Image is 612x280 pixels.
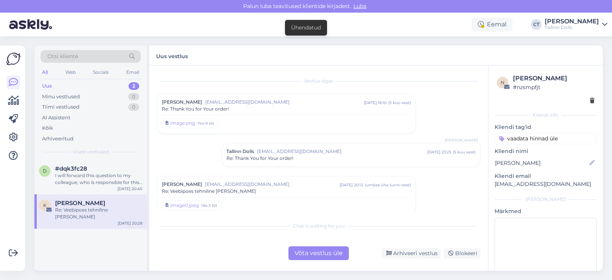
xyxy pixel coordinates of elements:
div: Uus [42,82,52,90]
span: Re: Thank You for Your order! [226,155,293,162]
span: [PERSON_NAME] [445,137,478,143]
span: Tallinn Dolls [226,148,254,155]
span: n [501,80,505,85]
div: Võta vestlus üle [288,246,349,260]
div: [DATE] 20:45 [117,186,142,192]
div: [DATE] 16:10 [364,100,387,106]
div: Kliendi info [495,112,597,119]
div: Eemal [472,18,513,31]
label: Uus vestlus [156,50,188,60]
div: Arhiveeri vestlus [382,248,441,259]
div: Blokeeri [444,248,480,259]
p: Kliendi nimi [495,147,597,155]
a: [PERSON_NAME]Tallinn Dolls [545,18,607,31]
div: All [41,67,49,77]
div: Re: Veebipoes tehniline [PERSON_NAME] [55,207,142,220]
span: #dqk3fc28 [55,165,87,172]
div: Vestlus algas [157,78,480,85]
input: Lisa tag [495,133,597,144]
span: [PERSON_NAME] [162,99,202,106]
div: 2 [129,82,139,90]
div: image.png [170,120,195,127]
div: ( 5 kuu eest ) [453,149,475,155]
p: [EMAIL_ADDRESS][DOMAIN_NAME] [495,180,597,188]
div: [PERSON_NAME] [495,196,597,203]
div: ( 5 kuu eest ) [388,100,411,106]
div: Ühendatud [291,24,321,32]
span: [EMAIL_ADDRESS][DOMAIN_NAME] [205,99,364,106]
span: [EMAIL_ADDRESS][DOMAIN_NAME] [257,148,427,155]
div: [DATE] 23:25 [427,149,451,155]
div: 0 [128,103,139,111]
p: Kliendi tag'id [495,123,597,131]
div: Tiimi vestlused [42,103,80,111]
div: 0 [128,93,139,101]
span: [EMAIL_ADDRESS][DOMAIN_NAME] [205,181,340,188]
span: Re: Thank You for Your order! [162,106,229,112]
span: Re: Veebipoes tehniline [PERSON_NAME] [162,188,256,195]
input: Lisa nimi [495,159,588,167]
span: K [43,202,47,208]
span: Otsi kliente [47,52,78,60]
div: [DATE] 20:28 [118,220,142,226]
span: d [43,168,47,174]
div: Arhiveeritud [42,135,73,143]
span: Uued vestlused [73,148,109,155]
div: image0.jpeg [170,202,199,209]
div: Minu vestlused [42,93,80,101]
div: 744.9 kB [197,120,215,127]
div: [DATE] 20:12 [340,182,363,188]
p: Kliendi email [495,172,597,180]
div: Kõik [42,124,53,132]
div: ( umbes ühe tunni eest ) [365,182,411,188]
div: I will forward this question to my colleague, who is responsible for this. The reply will be here... [55,172,142,186]
div: [PERSON_NAME] [545,18,599,24]
div: Tallinn Dolls [545,24,599,31]
div: Socials [91,67,110,77]
div: [PERSON_NAME] [513,74,594,83]
div: 184.3 kB [200,202,218,209]
span: [PERSON_NAME] [162,181,202,188]
div: AI Assistent [42,114,70,122]
div: Chat is waiting for you [157,223,480,230]
span: Kaire Kesküla [55,200,105,207]
img: Askly Logo [6,52,21,66]
div: CT [531,19,542,30]
div: Web [64,67,77,77]
div: # nzsmpfjt [513,83,594,91]
p: Märkmed [495,207,597,215]
span: Luba [351,3,369,10]
div: Email [125,67,141,77]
